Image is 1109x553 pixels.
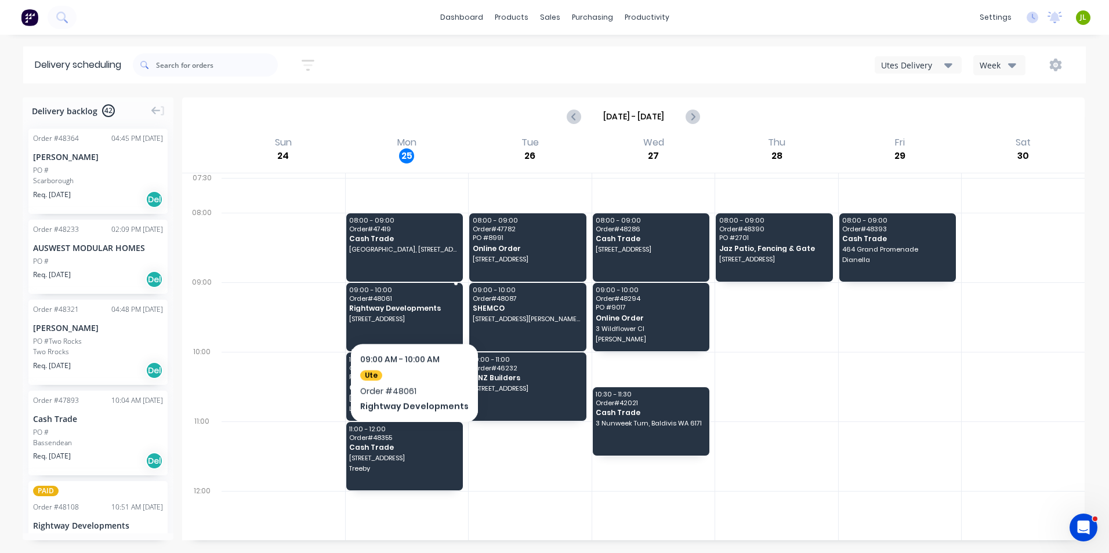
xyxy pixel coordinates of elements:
[33,361,71,371] span: Req. [DATE]
[349,465,458,472] span: Treeby
[23,46,133,83] div: Delivery scheduling
[719,245,828,252] span: Jaz Patio, Fencing & Gate
[596,314,705,322] span: Online Order
[182,171,222,206] div: 07:30
[349,365,458,372] span: Order # 48120
[596,295,705,302] span: Order # 48294
[596,391,705,398] span: 10:30 - 11:30
[182,206,222,275] div: 08:00
[719,225,828,232] span: Order # 48390
[769,148,784,163] div: 28
[349,373,458,380] span: PO # Lynwood
[764,137,789,148] div: Thu
[566,9,619,26] div: purchasing
[842,225,951,232] span: Order # 48393
[349,235,458,242] span: Cash Trade
[473,234,582,241] span: PO # 8991
[111,224,163,235] div: 02:09 PM [DATE]
[596,420,705,427] span: 3 Nunweek Turn, Baldivis WA 6171
[1012,137,1034,148] div: Sat
[534,9,566,26] div: sales
[893,148,908,163] div: 29
[33,190,71,200] span: Req. [DATE]
[276,148,291,163] div: 24
[596,304,705,311] span: PO # 9017
[596,325,705,332] span: 3 Wildflower Cl
[473,385,582,392] span: [STREET_ADDRESS]
[182,414,222,484] div: 11:00
[640,137,668,148] div: Wed
[111,395,163,406] div: 10:04 AM [DATE]
[33,427,49,438] div: PO #
[596,409,705,416] span: Cash Trade
[33,395,79,406] div: Order # 47893
[349,454,458,461] span: [STREET_ADDRESS]
[719,234,828,241] span: PO # 2701
[881,59,944,71] div: Utes Delivery
[518,137,542,148] div: Tue
[596,246,705,253] span: [STREET_ADDRESS]
[33,451,71,461] span: Req. [DATE]
[33,438,163,448] div: Bassendean
[891,137,908,148] div: Fri
[719,256,828,263] span: [STREET_ADDRESS]
[523,148,538,163] div: 26
[875,56,962,74] button: Utes Delivery
[1016,148,1031,163] div: 30
[619,9,675,26] div: productivity
[473,304,582,312] span: SHEMCO
[719,217,828,224] span: 08:00 - 09:00
[349,395,458,402] span: [STREET_ADDRESS][PERSON_NAME],
[980,59,1013,71] div: Week
[596,399,705,406] span: Order # 42021
[102,104,115,117] span: 42
[489,9,534,26] div: products
[349,405,458,412] span: Lynwood
[33,322,163,334] div: [PERSON_NAME]
[473,365,582,372] span: Order # 46232
[473,315,582,322] span: [STREET_ADDRESS][PERSON_NAME][PERSON_NAME]
[33,256,49,267] div: PO #
[182,345,222,414] div: 10:00
[473,295,582,302] span: Order # 48087
[33,151,163,163] div: [PERSON_NAME]
[596,336,705,343] span: [PERSON_NAME]
[33,336,82,347] div: PO #Two Rocks
[473,217,582,224] span: 08:00 - 09:00
[33,347,163,357] div: Two Rrocks
[33,165,49,176] div: PO #
[974,9,1017,26] div: settings
[349,434,458,441] span: Order # 48355
[33,486,59,496] span: PAID
[111,502,163,512] div: 10:51 AM [DATE]
[473,256,582,263] span: [STREET_ADDRESS]
[182,275,222,345] div: 09:00
[271,137,295,148] div: Sun
[349,304,458,312] span: Rightway Developments
[399,148,414,163] div: 25
[349,246,458,253] span: [GEOGRAPHIC_DATA], [STREET_ADDRESS]
[473,356,582,363] span: 10:00 - 11:00
[394,137,420,148] div: Mon
[349,315,458,322] span: [STREET_ADDRESS]
[33,224,79,235] div: Order # 48233
[349,295,458,302] span: Order # 48061
[33,242,163,254] div: AUSWEST MODULAR HOMES
[156,53,278,77] input: Search for orders
[33,270,71,280] span: Req. [DATE]
[473,225,582,232] span: Order # 47782
[842,235,951,242] span: Cash Trade
[842,256,951,263] span: Dianella
[473,374,582,381] span: DNZ Builders
[33,133,79,144] div: Order # 48364
[33,176,163,186] div: Scarborough
[33,519,163,532] div: Rightway Developments
[349,425,458,432] span: 11:00 - 12:00
[349,356,458,363] span: 10:00 - 11:00
[33,413,163,425] div: Cash Trade
[596,235,705,242] span: Cash Trade
[1070,514,1097,541] iframe: Intercom live chat
[146,362,163,379] div: Del
[111,133,163,144] div: 04:45 PM [DATE]
[596,225,705,232] span: Order # 48286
